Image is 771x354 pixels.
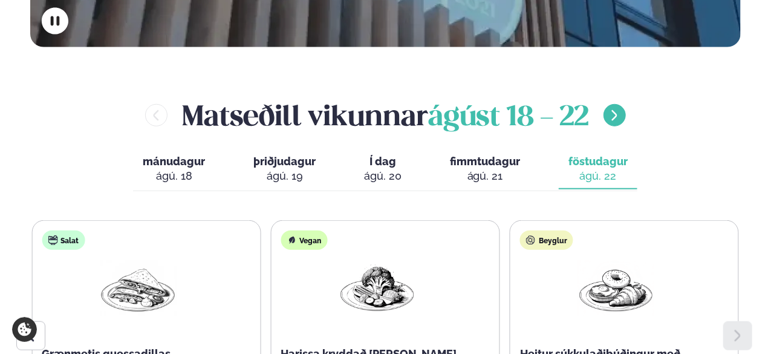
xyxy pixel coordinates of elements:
[281,231,327,250] div: Vegan
[287,235,296,245] img: Vegan.svg
[577,260,655,316] img: Croissant.png
[603,104,626,126] button: menu-btn-right
[244,149,325,189] button: þriðjudagur ágú. 19
[253,155,316,168] span: þriðjudagur
[520,231,573,250] div: Beyglur
[338,260,415,316] img: Vegan.png
[354,149,411,189] button: Í dag ágú. 20
[568,155,628,168] span: föstudagur
[568,169,628,183] div: ágú. 22
[559,149,637,189] button: föstudagur ágú. 22
[133,149,215,189] button: mánudagur ágú. 18
[364,154,402,169] span: Í dag
[48,235,57,245] img: salad.svg
[253,169,316,183] div: ágú. 19
[42,231,85,250] div: Salat
[143,155,205,168] span: mánudagur
[143,169,205,183] div: ágú. 18
[364,169,402,183] div: ágú. 20
[526,235,536,245] img: bagle-new-16px.svg
[182,96,589,135] h2: Matseðill vikunnar
[145,104,168,126] button: menu-btn-left
[450,169,520,183] div: ágú. 21
[12,317,37,342] a: Cookie settings
[428,105,589,131] span: ágúst 18 - 22
[440,149,530,189] button: fimmtudagur ágú. 21
[99,260,177,316] img: Quesadilla.png
[450,155,520,168] span: fimmtudagur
